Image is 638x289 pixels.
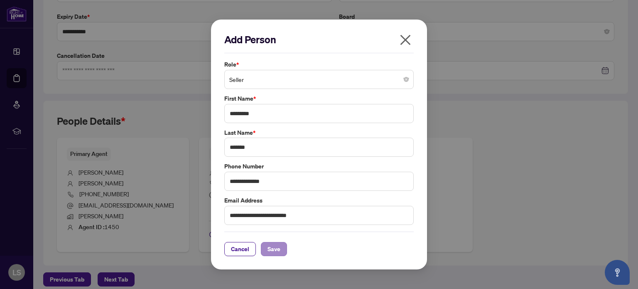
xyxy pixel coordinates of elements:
span: Seller [229,72,409,87]
button: Open asap [605,260,630,285]
button: Cancel [224,242,256,256]
span: close [399,33,412,47]
span: Cancel [231,242,249,256]
span: Save [267,242,280,256]
label: Email Address [224,196,414,205]
label: First Name [224,94,414,103]
button: Save [261,242,287,256]
label: Last Name [224,128,414,137]
h2: Add Person [224,33,414,46]
span: close-circle [404,77,409,82]
label: Phone Number [224,162,414,171]
label: Role [224,60,414,69]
